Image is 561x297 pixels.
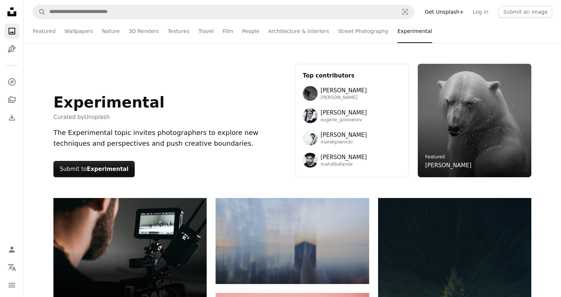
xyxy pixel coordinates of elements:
[321,139,367,145] span: marekpiwnicki
[303,153,318,168] img: Avatar of user Mahdi Bafande
[4,75,19,89] a: Explore
[4,278,19,293] button: Menu
[303,71,401,80] h3: Top contributors
[425,161,472,170] a: [PERSON_NAME]
[321,95,367,101] span: [PERSON_NAME]
[33,4,414,19] form: Find visuals sitewide
[4,42,19,56] a: Illustrations
[168,19,190,43] a: Textures
[468,6,493,18] a: Log in
[87,166,128,172] strong: Experimental
[303,108,401,123] a: Avatar of user Eugene Golovesov[PERSON_NAME]eugene_golovesov
[129,19,159,43] a: 3D Renders
[321,108,367,117] span: [PERSON_NAME]
[4,260,19,275] button: Language
[268,19,329,43] a: Architecture & Interiors
[216,198,369,284] img: Abstract building reflected in water at dusk
[4,110,19,125] a: Download History
[303,131,401,145] a: Avatar of user Marek Piwnicki[PERSON_NAME]marekpiwnicki
[223,19,233,43] a: Film
[53,161,135,177] button: Submit toExperimental
[321,117,367,123] span: eugene_golovesov
[321,153,367,162] span: [PERSON_NAME]
[53,93,164,111] h1: Experimental
[321,131,367,139] span: [PERSON_NAME]
[425,154,445,159] a: Featured
[33,5,46,19] button: Search Unsplash
[338,19,388,43] a: Street Photography
[84,114,110,121] a: Unsplash
[303,131,318,145] img: Avatar of user Marek Piwnicki
[321,86,367,95] span: [PERSON_NAME]
[242,19,260,43] a: People
[198,19,214,43] a: Travel
[420,6,468,18] a: Get Unsplash+
[4,24,19,39] a: Photos
[53,113,164,122] span: Curated by
[4,92,19,107] a: Collections
[65,19,93,43] a: Wallpapers
[4,242,19,257] a: Log in / Sign up
[321,162,367,168] span: mahdibafande
[396,5,414,19] button: Visual search
[102,19,119,43] a: Nature
[499,6,552,18] button: Submit an image
[33,19,56,43] a: Featured
[303,86,401,101] a: Avatar of user Wolfgang Hasselmann[PERSON_NAME][PERSON_NAME]
[53,128,286,149] div: The Experimental topic invites photographers to explore new techniques and perspectives and push ...
[303,108,318,123] img: Avatar of user Eugene Golovesov
[303,86,318,101] img: Avatar of user Wolfgang Hasselmann
[216,238,369,244] a: Abstract building reflected in water at dusk
[303,153,401,168] a: Avatar of user Mahdi Bafande[PERSON_NAME]mahdibafande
